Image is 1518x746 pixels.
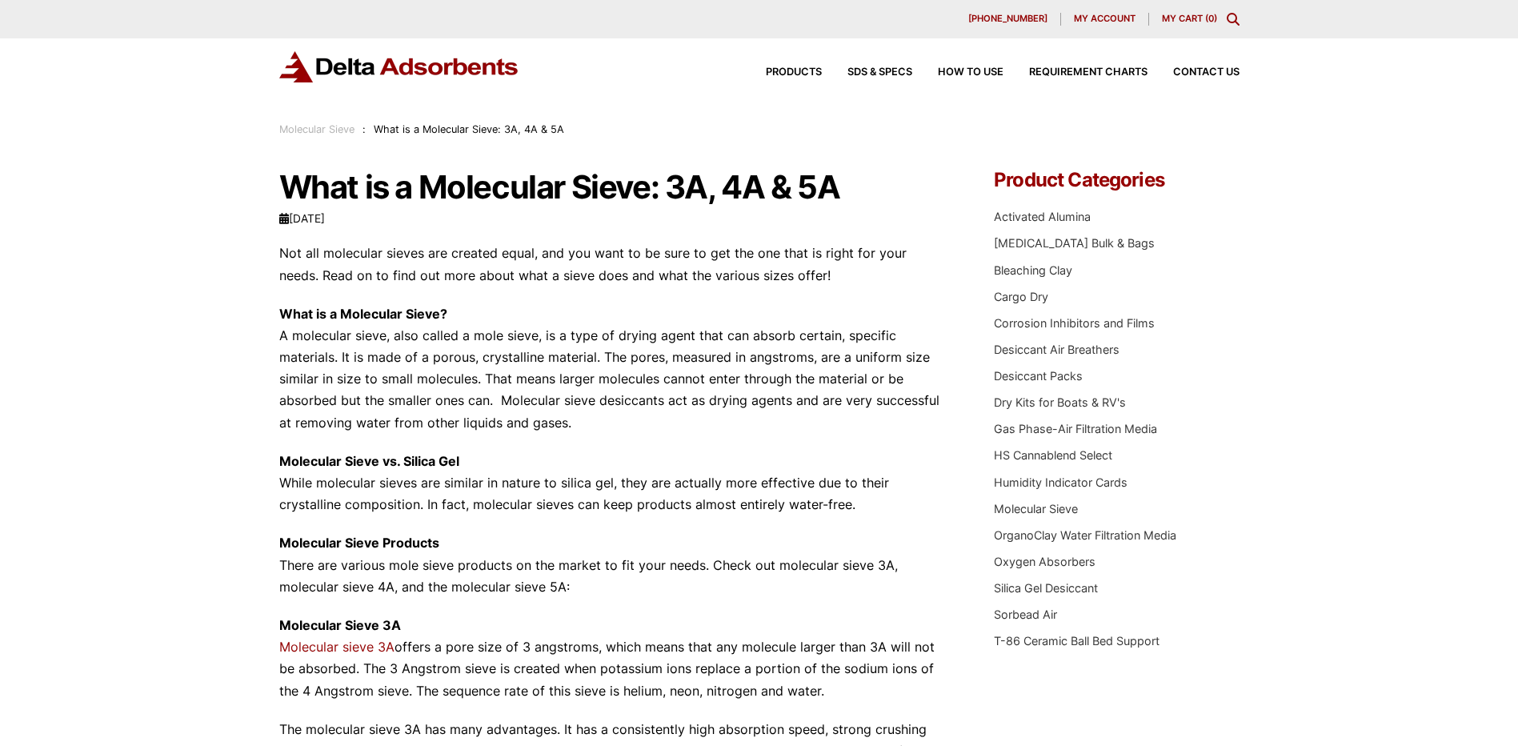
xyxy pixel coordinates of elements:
[994,634,1160,648] a: T-86 Ceramic Ball Bed Support
[994,422,1157,435] a: Gas Phase-Air Filtration Media
[279,617,401,633] strong: Molecular Sieve 3A
[822,67,912,78] a: SDS & SPECS
[1074,14,1135,23] span: My account
[994,343,1119,356] a: Desiccant Air Breathers
[994,369,1083,383] a: Desiccant Packs
[994,448,1112,462] a: HS Cannablend Select
[740,67,822,78] a: Products
[994,316,1155,330] a: Corrosion Inhibitors and Films
[968,14,1047,23] span: [PHONE_NUMBER]
[912,67,1003,78] a: How to Use
[279,535,439,551] strong: Molecular Sieve Products
[766,67,822,78] span: Products
[994,263,1072,277] a: Bleaching Clay
[938,67,1003,78] span: How to Use
[994,608,1057,621] a: Sorbead Air
[279,212,325,225] time: [DATE]
[994,395,1126,409] a: Dry Kits for Boats & RV's
[374,123,564,135] span: What is a Molecular Sieve: 3A, 4A & 5A
[994,502,1078,515] a: Molecular Sieve
[994,528,1176,542] a: OrganoClay Water Filtration Media
[1227,13,1240,26] div: Toggle Modal Content
[279,51,519,82] img: Delta Adsorbents
[1029,67,1148,78] span: Requirement Charts
[994,236,1155,250] a: [MEDICAL_DATA] Bulk & Bags
[279,170,947,204] h1: What is a Molecular Sieve: 3A, 4A & 5A
[279,303,947,434] p: A molecular sieve, also called a mole sieve, is a type of drying agent that can absorb certain, s...
[1173,67,1240,78] span: Contact Us
[1148,67,1240,78] a: Contact Us
[994,475,1127,489] a: Humidity Indicator Cards
[955,13,1061,26] a: [PHONE_NUMBER]
[994,555,1095,568] a: Oxygen Absorbers
[1208,13,1214,24] span: 0
[279,453,459,469] strong: Molecular Sieve vs. Silica Gel
[279,639,395,655] a: Molecular sieve 3A
[994,290,1048,303] a: Cargo Dry
[1003,67,1148,78] a: Requirement Charts
[1061,13,1149,26] a: My account
[279,243,947,286] p: Not all molecular sieves are created equal, and you want to be sure to get the one that is right ...
[994,581,1098,595] a: Silica Gel Desiccant
[279,532,947,598] p: There are various mole sieve products on the market to fit your needs. Check out molecular sieve ...
[279,123,354,135] a: Molecular Sieve
[847,67,912,78] span: SDS & SPECS
[279,615,947,702] p: offers a pore size of 3 angstroms, which means that any molecule larger than 3A will not be absor...
[1162,13,1217,24] a: My Cart (0)
[994,210,1091,223] a: Activated Alumina
[279,451,947,516] p: While molecular sieves are similar in nature to silica gel, they are actually more effective due ...
[362,123,366,135] span: :
[279,306,447,322] strong: What is a Molecular Sieve?
[994,170,1239,190] h4: Product Categories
